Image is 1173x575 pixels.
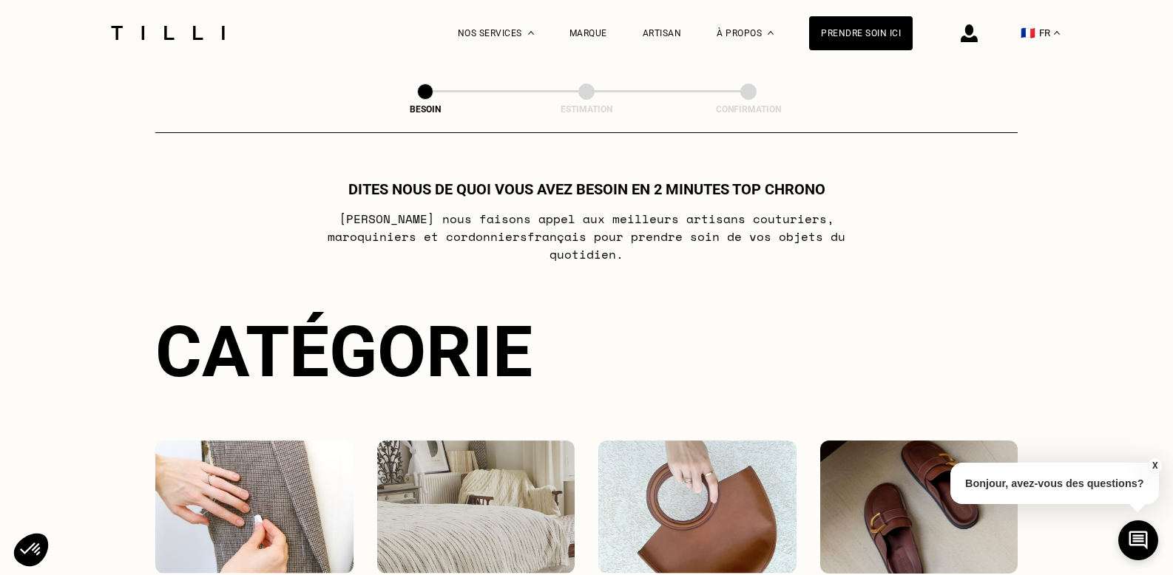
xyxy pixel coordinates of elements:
img: menu déroulant [1054,31,1060,35]
a: Marque [569,28,607,38]
a: Prendre soin ici [809,16,913,50]
img: Logo du service de couturière Tilli [106,26,230,40]
button: X [1147,457,1162,474]
p: [PERSON_NAME] nous faisons appel aux meilleurs artisans couturiers , maroquiniers et cordonniers ... [294,210,880,263]
p: Bonjour, avez-vous des questions? [950,463,1159,504]
img: Accessoires [598,440,797,574]
h1: Dites nous de quoi vous avez besoin en 2 minutes top chrono [348,180,825,198]
img: Menu déroulant à propos [768,31,774,35]
div: Confirmation [675,104,822,115]
img: icône connexion [961,24,978,42]
img: Menu déroulant [528,31,534,35]
a: Artisan [643,28,682,38]
div: Catégorie [155,310,1018,393]
div: Besoin [351,104,499,115]
span: 🇫🇷 [1021,26,1035,40]
img: Chaussures [820,440,1018,574]
div: Estimation [513,104,660,115]
img: Intérieur [377,440,575,574]
img: Vêtements [155,440,354,574]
